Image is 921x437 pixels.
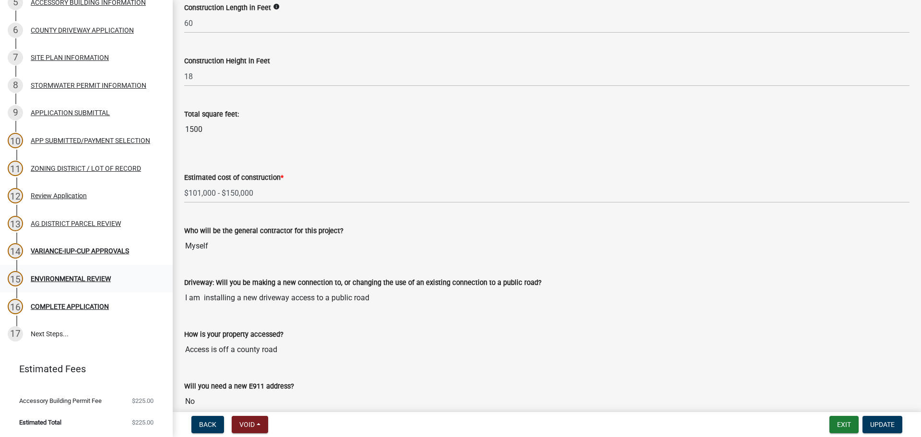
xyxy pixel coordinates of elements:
div: 16 [8,299,23,314]
span: Void [239,421,255,428]
i: info [273,3,280,10]
button: Exit [829,416,859,433]
label: Who will be the general contractor for this project? [184,228,343,235]
span: Back [199,421,216,428]
div: SITE PLAN INFORMATION [31,54,109,61]
div: 14 [8,243,23,259]
div: COUNTY DRIVEWAY APPLICATION [31,27,134,34]
div: AG DISTRICT PARCEL REVIEW [31,220,121,227]
label: Construction Length in Feet [184,5,271,12]
button: Void [232,416,268,433]
div: APP SUBMITTED/PAYMENT SELECTION [31,137,150,144]
div: APPLICATION SUBMITTAL [31,109,110,116]
div: COMPLETE APPLICATION [31,303,109,310]
span: Accessory Building Permit Fee [19,398,102,404]
span: $225.00 [132,398,153,404]
button: Back [191,416,224,433]
div: VARIANCE-IUP-CUP APPROVALS [31,248,129,254]
div: 12 [8,188,23,203]
div: 9 [8,105,23,120]
div: ENVIRONMENTAL REVIEW [31,275,111,282]
div: 7 [8,50,23,65]
a: Estimated Fees [8,359,157,378]
label: Will you need a new E911 address? [184,383,294,390]
label: Total square feet: [184,111,239,118]
label: Estimated cost of construction [184,175,283,181]
span: Update [870,421,895,428]
span: $225.00 [132,419,153,425]
label: How is your property accessed? [184,331,283,338]
div: 15 [8,271,23,286]
div: STORMWATER PERMIT INFORMATION [31,82,146,89]
button: Update [862,416,902,433]
label: Driveway: Will you be making a new connection to, or changing the use of an existing connection t... [184,280,542,286]
span: Estimated Total [19,419,61,425]
div: 8 [8,78,23,93]
div: 6 [8,23,23,38]
div: 10 [8,133,23,148]
label: Construction Height in Feet [184,58,270,65]
div: ZONING DISTRICT / LOT OF RECORD [31,165,141,172]
div: 11 [8,161,23,176]
div: 13 [8,216,23,231]
div: Review Application [31,192,87,199]
div: 17 [8,326,23,342]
